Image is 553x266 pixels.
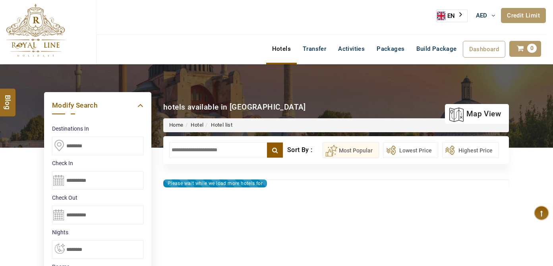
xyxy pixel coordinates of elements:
a: Hotels [266,41,297,57]
a: Credit Limit [501,8,546,23]
a: Modify Search [52,100,143,111]
label: nights [52,228,143,236]
a: Transfer [297,41,332,57]
a: Hotel [191,122,203,128]
div: Sort By : [287,142,323,158]
span: Blog [3,95,13,102]
a: 0 [509,41,541,57]
span: AED [476,12,487,19]
a: EN [437,10,467,22]
a: Activities [332,41,371,57]
span: Dashboard [469,46,499,53]
label: Destinations In [52,125,143,133]
a: map view [449,105,501,123]
div: Language [437,10,468,22]
aside: Language selected: English [437,10,468,22]
li: Hotel list [203,121,232,129]
span: 0 [527,44,537,53]
a: Build Package [410,41,462,57]
img: The Royal Line Holidays [6,4,65,57]
button: Most Popular [323,142,379,158]
a: Packages [371,41,410,57]
a: Home [169,122,184,128]
button: Highest Price [442,142,499,158]
div: hotels available in [GEOGRAPHIC_DATA] [163,102,306,112]
button: Lowest Price [383,142,438,158]
label: Check Out [52,194,143,202]
label: Check In [52,159,143,167]
div: Please wait while we load more hotels for you [163,179,267,187]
